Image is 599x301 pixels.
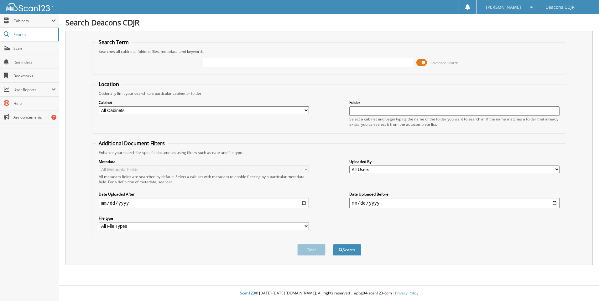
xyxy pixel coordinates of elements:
div: 7 [51,115,56,120]
span: Scan123 [240,290,255,296]
div: Enhance your search for specific documents using filters such as date and file type. [96,150,563,155]
legend: Search Term [96,39,132,46]
span: Help [13,101,56,106]
label: Cabinet [99,100,309,105]
input: end [349,198,560,208]
span: Advanced Search [430,60,458,65]
div: Searches all cabinets, folders, files, metadata, and keywords [96,49,563,54]
h1: Search Deacons CDJR [65,17,593,28]
span: User Reports [13,87,51,92]
legend: Additional Document Filters [96,140,168,147]
div: © [DATE]-[DATE] [DOMAIN_NAME]. All rights reserved | appg04-scan123-com | [59,286,599,301]
span: Deacons CDJR [545,5,575,9]
label: Date Uploaded After [99,191,309,197]
label: Date Uploaded Before [349,191,560,197]
button: Search [333,244,361,256]
label: Folder [349,100,560,105]
div: Select a cabinet and begin typing the name of the folder you want to search in. If the name match... [349,116,560,127]
label: Uploaded By [349,159,560,164]
a: Privacy Policy [395,290,419,296]
a: here [164,179,173,185]
button: Clear [297,244,326,256]
label: Metadata [99,159,309,164]
img: scan123-logo-white.svg [6,3,53,11]
legend: Location [96,81,122,88]
label: File type [99,216,309,221]
span: Search [13,32,55,37]
span: Announcements [13,115,56,120]
div: All metadata fields are searched by default. Select a cabinet with metadata to enable filtering b... [99,174,309,185]
span: [PERSON_NAME] [486,5,521,9]
span: Scan [13,46,56,51]
span: Cabinets [13,18,51,23]
span: Bookmarks [13,73,56,79]
input: start [99,198,309,208]
span: Reminders [13,59,56,65]
iframe: Chat Widget [568,271,599,301]
div: Optionally limit your search to a particular cabinet or folder [96,91,563,96]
